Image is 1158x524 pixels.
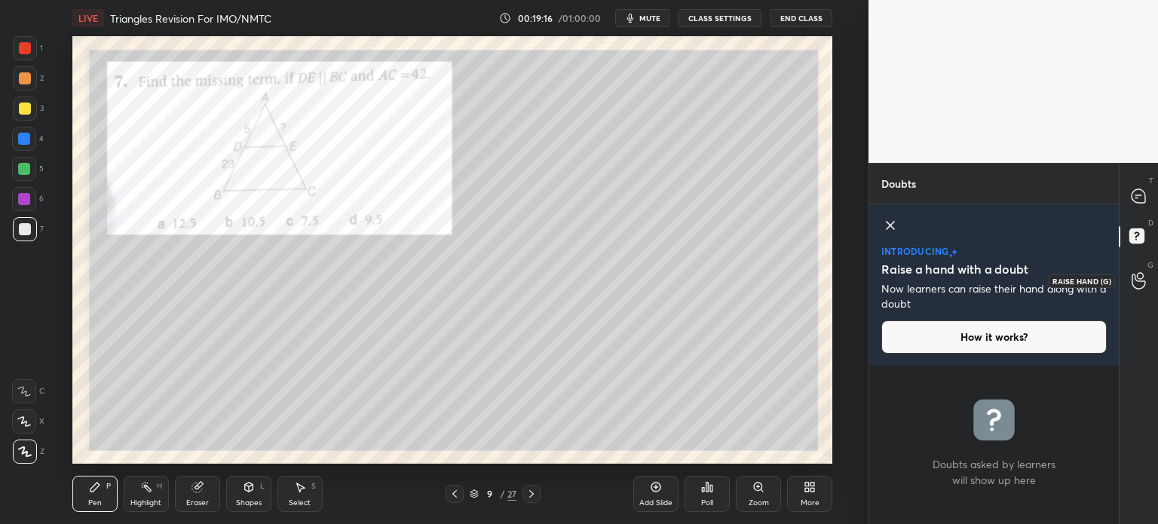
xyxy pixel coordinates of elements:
[482,489,497,498] div: 9
[236,499,262,507] div: Shapes
[1049,274,1115,288] div: Raise Hand (G)
[507,487,516,501] div: 27
[12,187,44,211] div: 6
[949,253,953,258] img: small-star.76a44327.svg
[639,499,672,507] div: Add Slide
[881,320,1107,354] button: How it works?
[869,164,928,204] p: Doubts
[130,499,161,507] div: Highlight
[13,217,44,241] div: 7
[639,13,660,23] span: mute
[289,499,311,507] div: Select
[88,499,102,507] div: Pen
[260,483,265,490] div: L
[869,366,1119,524] div: grid
[801,499,819,507] div: More
[13,36,43,60] div: 1
[186,499,209,507] div: Eraser
[13,66,44,90] div: 2
[500,489,504,498] div: /
[749,499,769,507] div: Zoom
[311,483,316,490] div: S
[1147,259,1153,271] p: G
[951,249,957,256] img: large-star.026637fe.svg
[881,281,1107,311] p: Now learners can raise their hand along with a doubt
[881,247,949,256] p: introducing
[106,483,111,490] div: P
[72,9,104,27] div: LIVE
[12,157,44,181] div: 5
[1148,217,1153,228] p: D
[110,11,271,26] h4: Triangles Revision For IMO/NMTC
[615,9,669,27] button: mute
[770,9,832,27] button: End Class
[679,9,761,27] button: CLASS SETTINGS
[13,440,44,464] div: Z
[701,499,713,507] div: Poll
[1149,175,1153,186] p: T
[157,483,162,490] div: H
[12,409,44,434] div: X
[12,127,44,151] div: 4
[12,379,44,403] div: C
[881,260,1028,278] h5: Raise a hand with a doubt
[13,97,44,121] div: 3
